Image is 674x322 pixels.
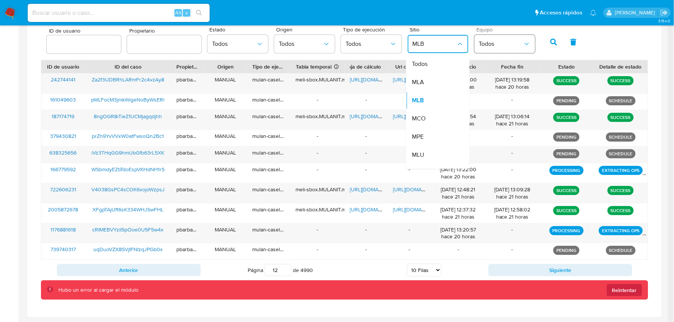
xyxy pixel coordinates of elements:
span: Accesos rápidos [540,9,583,17]
button: search-icon [191,8,207,18]
p: sandra.chabay@mercadolibre.com [615,9,658,16]
a: Salir [660,9,668,17]
a: Notificaciones [590,9,597,16]
span: Alt [175,9,181,16]
span: s [185,9,188,16]
input: Buscar usuario o caso... [28,8,210,18]
span: 3.154.0 [658,18,670,24]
